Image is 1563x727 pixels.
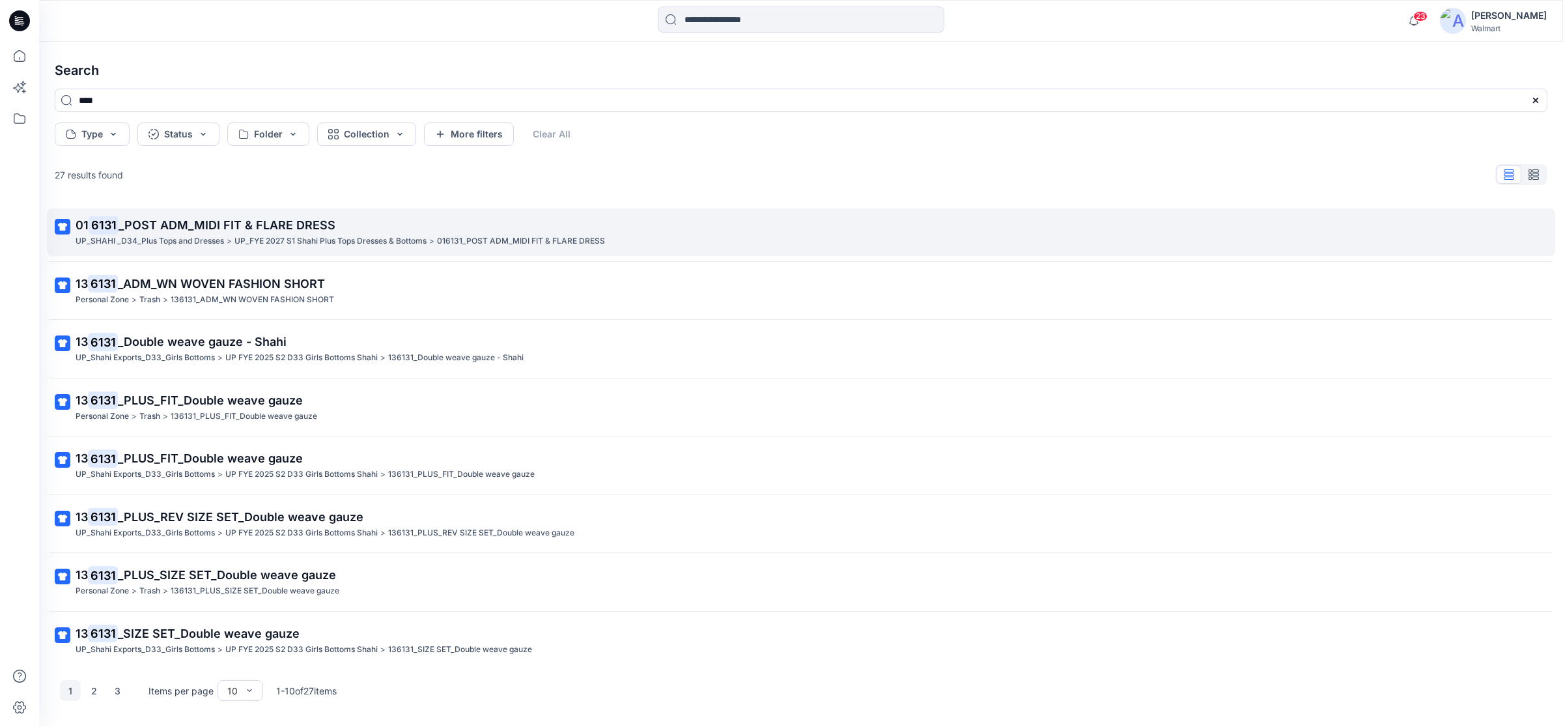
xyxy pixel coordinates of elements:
[132,584,137,598] p: >
[118,335,287,349] span: _Double weave gauze - Shahi
[1413,11,1428,21] span: 23
[118,627,300,640] span: _SIZE SET_Double weave gauze
[76,568,88,582] span: 13
[380,526,386,540] p: >
[388,526,574,540] p: 136131_PLUS_REV SIZE SET_Double weave gauze
[227,235,232,248] p: >
[139,410,160,423] p: Trash
[132,410,137,423] p: >
[437,235,605,248] p: 016131_POST ADM_MIDI FIT & FLARE DRESS
[76,277,88,291] span: 13
[88,566,118,584] mark: 6131
[218,526,223,540] p: >
[276,684,337,698] p: 1 - 10 of 27 items
[1471,23,1547,33] div: Walmart
[76,510,88,524] span: 13
[234,235,427,248] p: UP_FYE 2027 S1 Shahi Plus Tops Dresses & Bottoms
[47,325,1555,373] a: 136131_Double weave gauze - ShahiUP_Shahi Exports_D33_Girls Bottoms>UP FYE 2025 S2 D33 Girls Bott...
[76,351,215,365] p: UP_Shahi Exports_D33_Girls Bottoms
[225,526,378,540] p: UP FYE 2025 S2 D33 Girls Bottoms Shahi
[47,617,1555,664] a: 136131_SIZE SET_Double weave gauzeUP_Shahi Exports_D33_Girls Bottoms>UP FYE 2025 S2 D33 Girls Bot...
[429,235,434,248] p: >
[380,643,386,657] p: >
[76,627,88,640] span: 13
[88,333,118,351] mark: 6131
[218,468,223,481] p: >
[118,510,363,524] span: _PLUS_REV SIZE SET_Double weave gauze
[76,584,129,598] p: Personal Zone
[163,293,168,307] p: >
[118,393,303,407] span: _PLUS_FIT_Double weave gauze
[1471,8,1547,23] div: [PERSON_NAME]
[380,468,386,481] p: >
[55,122,130,146] button: Type
[76,293,129,307] p: Personal Zone
[388,468,535,481] p: 136131_PLUS_FIT_Double weave gauze
[118,277,325,291] span: _ADM_WN WOVEN FASHION SHORT
[76,643,215,657] p: UP_Shahi Exports_D33_Girls Bottoms
[119,218,335,232] span: _POST ADM_MIDI FIT & FLARE DRESS
[171,410,317,423] p: 136131_PLUS_FIT_Double weave gauze
[139,584,160,598] p: Trash
[83,680,104,701] button: 2
[47,558,1555,606] a: 136131_PLUS_SIZE SET_Double weave gauzePersonal Zone>Trash>136131_PLUS_SIZE SET_Double weave gauze
[118,568,336,582] span: _PLUS_SIZE SET_Double weave gauze
[88,274,118,292] mark: 6131
[88,507,118,526] mark: 6131
[47,500,1555,548] a: 136131_PLUS_REV SIZE SET_Double weave gauzeUP_Shahi Exports_D33_Girls Bottoms>UP FYE 2025 S2 D33 ...
[76,218,89,232] span: 01
[137,122,219,146] button: Status
[88,449,118,468] mark: 6131
[47,442,1555,489] a: 136131_PLUS_FIT_Double weave gauzeUP_Shahi Exports_D33_Girls Bottoms>UP FYE 2025 S2 D33 Girls Bot...
[1440,8,1466,34] img: avatar
[76,393,88,407] span: 13
[47,267,1555,315] a: 136131_ADM_WN WOVEN FASHION SHORTPersonal Zone>Trash>136131_ADM_WN WOVEN FASHION SHORT
[163,410,168,423] p: >
[76,410,129,423] p: Personal Zone
[44,52,1558,89] h4: Search
[107,680,128,701] button: 3
[76,468,215,481] p: UP_Shahi Exports_D33_Girls Bottoms
[380,351,386,365] p: >
[76,451,88,465] span: 13
[88,624,118,642] mark: 6131
[148,684,214,698] p: Items per page
[225,351,378,365] p: UP FYE 2025 S2 D33 Girls Bottoms Shahi
[89,216,119,234] mark: 6131
[171,584,339,598] p: 136131_PLUS_SIZE SET_Double weave gauze
[76,235,224,248] p: UP_SHAHI _D34_Plus Tops and Dresses
[163,584,168,598] p: >
[55,168,123,182] p: 27 results found
[118,451,303,465] span: _PLUS_FIT_Double weave gauze
[225,468,378,481] p: UP FYE 2025 S2 D33 Girls Bottoms Shahi
[76,526,215,540] p: UP_Shahi Exports_D33_Girls Bottoms
[88,391,118,409] mark: 6131
[47,208,1555,256] a: 016131_POST ADM_MIDI FIT & FLARE DRESSUP_SHAHI _D34_Plus Tops and Dresses>UP_FYE 2027 S1 Shahi Pl...
[388,643,532,657] p: 136131_SIZE SET_Double weave gauze
[60,680,81,701] button: 1
[47,384,1555,431] a: 136131_PLUS_FIT_Double weave gauzePersonal Zone>Trash>136131_PLUS_FIT_Double weave gauze
[171,293,334,307] p: 136131_ADM_WN WOVEN FASHION SHORT
[218,351,223,365] p: >
[139,293,160,307] p: Trash
[218,643,223,657] p: >
[225,643,378,657] p: UP FYE 2025 S2 D33 Girls Bottoms Shahi
[227,122,309,146] button: Folder
[388,351,524,365] p: 136131_Double weave gauze - Shahi
[227,684,238,698] div: 10
[317,122,416,146] button: Collection
[132,293,137,307] p: >
[76,335,88,349] span: 13
[424,122,514,146] button: More filters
